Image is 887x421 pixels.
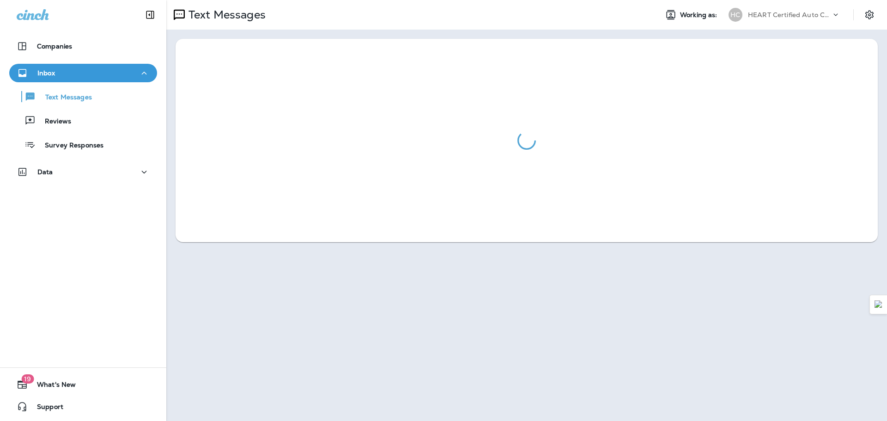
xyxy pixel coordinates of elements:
[37,43,72,50] p: Companies
[36,93,92,102] p: Text Messages
[185,8,266,22] p: Text Messages
[9,37,157,55] button: Companies
[875,300,883,309] img: Detect Auto
[9,375,157,394] button: 19What's New
[37,69,55,77] p: Inbox
[680,11,719,19] span: Working as:
[37,168,53,176] p: Data
[9,111,157,130] button: Reviews
[9,87,157,106] button: Text Messages
[9,64,157,82] button: Inbox
[36,117,71,126] p: Reviews
[137,6,163,24] button: Collapse Sidebar
[21,374,34,384] span: 19
[748,11,831,18] p: HEART Certified Auto Care
[28,381,76,392] span: What's New
[36,141,103,150] p: Survey Responses
[9,163,157,181] button: Data
[9,397,157,416] button: Support
[729,8,742,22] div: HC
[28,403,63,414] span: Support
[861,6,878,23] button: Settings
[9,135,157,154] button: Survey Responses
